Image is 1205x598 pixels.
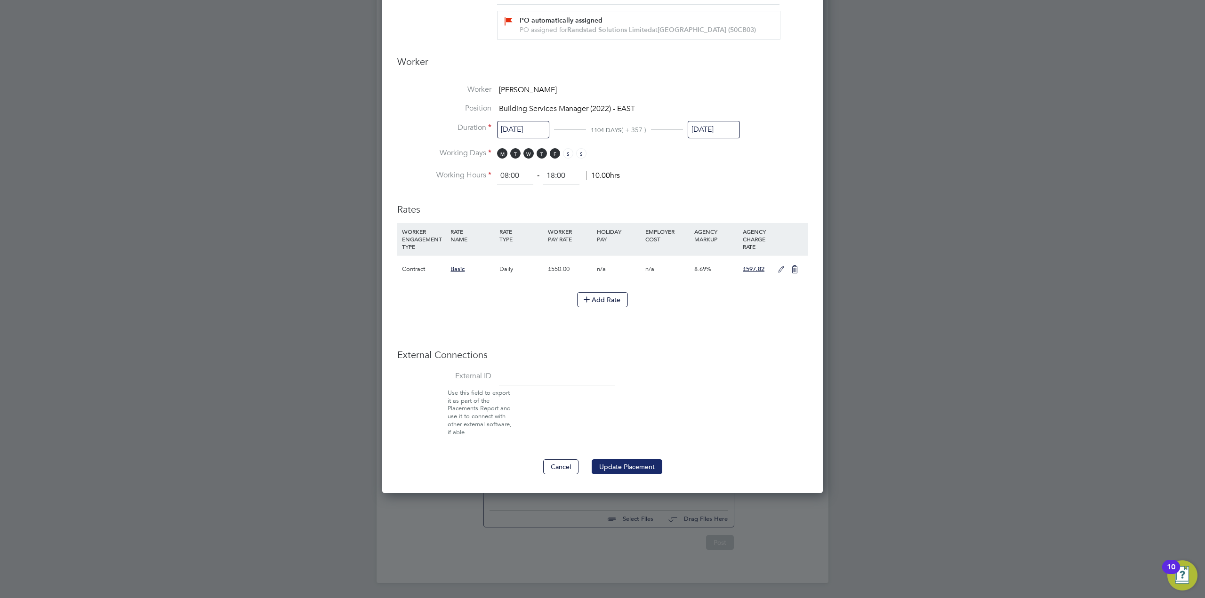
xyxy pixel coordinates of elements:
label: Position [397,104,491,113]
input: 08:00 [497,167,533,184]
label: Working Days [397,148,491,158]
h3: External Connections [397,349,808,361]
button: Open Resource Center, 10 new notifications [1167,560,1197,590]
div: AGENCY MARKUP [692,223,740,247]
b: Randstad Solutions Limited [567,26,652,34]
div: RATE NAME [448,223,497,247]
div: 10 [1167,567,1175,579]
div: Contract [400,255,448,283]
span: £597.82 [743,265,764,273]
span: T [510,148,521,159]
h3: Rates [397,194,808,215]
span: Basic [450,265,465,273]
input: Select one [688,121,740,138]
label: Worker [397,85,491,95]
b: PO automatically assigned [520,16,602,24]
span: T [537,148,547,159]
span: ‐ [535,171,541,180]
input: 17:00 [543,167,579,184]
span: n/a [597,265,606,273]
input: Select one [497,121,549,138]
label: Duration [397,123,491,133]
b: [GEOGRAPHIC_DATA] (50CB03) [658,26,756,34]
div: AGENCY CHARGE RATE [740,223,773,255]
div: EMPLOYER COST [643,223,691,247]
span: Use this field to export it as part of the Placements Report and use it to connect with other ext... [448,389,512,436]
span: Building Services Manager (2022) - EAST [499,104,635,113]
span: [PERSON_NAME] [499,85,557,95]
span: S [563,148,573,159]
span: S [576,148,586,159]
button: Update Placement [592,459,662,474]
span: n/a [645,265,654,273]
button: Add Rate [577,292,628,307]
div: RATE TYPE [497,223,546,247]
span: 10.00hrs [586,171,620,180]
span: W [523,148,534,159]
label: Working Hours [397,170,491,180]
div: WORKER PAY RATE [546,223,594,247]
span: 1104 DAYS [591,126,621,134]
div: PO assigned for at [520,25,768,34]
div: Daily [497,255,546,283]
span: 8.69% [694,265,711,273]
div: HOLIDAY PAY [594,223,643,247]
div: £550.00 [546,255,594,283]
span: F [550,148,560,159]
div: WORKER ENGAGEMENT TYPE [400,223,448,255]
label: External ID [397,371,491,381]
h3: Worker [397,56,808,75]
button: Cancel [543,459,578,474]
span: M [497,148,507,159]
span: ( + 357 ) [621,126,646,134]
